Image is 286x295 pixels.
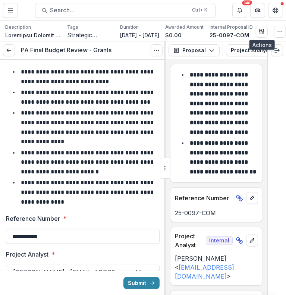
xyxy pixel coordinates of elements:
p: Reference Number [175,194,233,203]
p: [DATE] - [DATE] [120,31,159,39]
button: Notifications [232,3,247,18]
h3: PA Final Budget Review - Grants [21,46,111,54]
button: Toggle Menu [3,3,18,18]
button: Expand right [271,44,283,56]
p: Description [5,24,31,31]
div: Clear selected options [132,266,144,278]
p: Internal Proposal ID [210,24,253,31]
button: edit [246,192,258,204]
button: Submit [123,277,160,289]
span: Internal [206,236,233,245]
p: Project Analyst [175,232,203,250]
a: [EMAIL_ADDRESS][DOMAIN_NAME] [175,264,234,280]
button: Get Help [268,3,283,18]
p: Loremipsu Dolorsit Ametconsec Adi El. Seddo Eiusmodt Incididunt, ut laboreetdol magn Ali En. Admi... [5,31,61,39]
p: Duration [120,24,139,31]
button: Proposal [169,44,220,56]
p: 25-0097-COM [175,208,258,217]
button: edit [246,235,258,247]
p: Reference Number [6,214,60,223]
p: Project Analyst [6,250,48,259]
button: Search... [35,3,216,18]
span: Strategic Communications [67,32,114,39]
p: Tags [67,24,78,31]
p: Awarded Amount [165,24,204,31]
p: [PERSON_NAME] < > [175,254,258,281]
button: Partners [250,3,265,18]
p: 25-0097-COM [210,31,249,39]
span: Search... [50,7,188,14]
button: Options [151,44,163,56]
div: Ctrl + K [191,6,209,14]
div: 340 [242,0,252,6]
p: $0.00 [165,31,182,39]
